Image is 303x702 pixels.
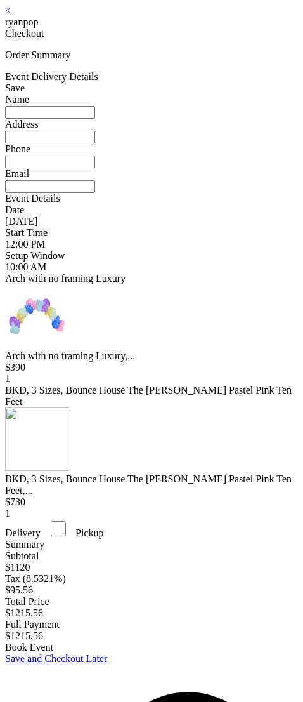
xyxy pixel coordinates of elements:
div: Checkout [5,28,298,39]
div: Book Event [5,642,298,653]
div: Address [5,119,298,130]
div: $390 [5,362,298,373]
div: $730 [5,496,298,508]
p: Order Summary [5,50,298,61]
div: Save [5,83,298,94]
div: [DATE] [5,216,298,227]
div: $1215.56 [5,607,298,619]
div: ryanpop [5,17,298,28]
div: 12:00 PM [5,239,298,250]
div: Email [5,168,298,180]
div: Setup Window [5,250,298,262]
img: Design with add-ons [5,284,68,348]
div: $1120 [5,562,298,573]
div: Start Time [5,227,298,239]
div: $95.56 [5,585,298,596]
div: Phone [5,143,298,155]
div: Arch with no framing Luxury, ... [5,350,298,362]
div: Name [5,94,298,105]
div: Date [5,204,298,216]
div: $1215.56 [5,630,298,642]
div: Total Price [5,596,298,607]
div: Event Delivery Details [5,71,298,83]
div: 1 [5,508,298,519]
span: Pickup [75,527,103,538]
div: Event Details [5,193,298,204]
span: Delivery [5,527,41,538]
div: 1 [5,373,298,385]
div: Full Payment [5,619,298,630]
a: < [5,5,11,16]
div: Tax (8.5321%) [5,573,298,585]
div: Arch with no framing Luxury [5,273,298,284]
div: BKD, 3 Sizes, Bounce House The [PERSON_NAME] Pastel Pink Ten Feet [5,385,298,407]
div: Subtotal [5,550,298,562]
div: Summary [5,539,298,550]
a: Save and Checkout Later [5,653,107,664]
div: 10:00 AM [5,262,298,273]
div: BKD, 3 Sizes, Bounce House The [PERSON_NAME] Pastel Pink Ten Feet, ... [5,474,298,496]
